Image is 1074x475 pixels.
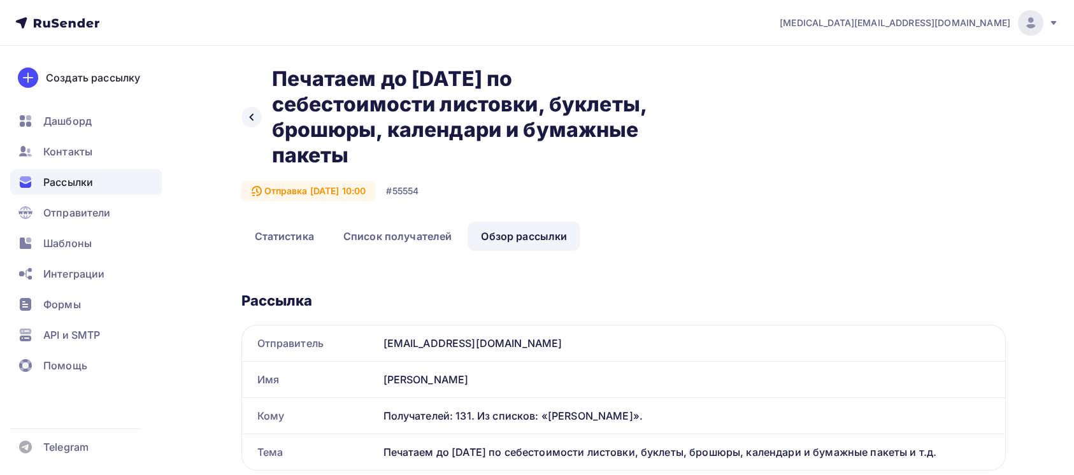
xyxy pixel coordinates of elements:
[10,108,162,134] a: Дашборд
[43,174,93,190] span: Рассылки
[272,66,657,168] h2: Печатаем до [DATE] по себестоимости листовки, буклеты, брошюры, календари и бумажные пакеты
[43,144,92,159] span: Контакты
[43,327,100,343] span: API и SMTP
[468,222,580,251] a: Обзор рассылки
[378,362,1005,397] div: [PERSON_NAME]
[780,17,1010,29] span: [MEDICAL_DATA][EMAIL_ADDRESS][DOMAIN_NAME]
[383,408,990,423] div: Получателей: 131. Из списков: «[PERSON_NAME]».
[378,325,1005,361] div: [EMAIL_ADDRESS][DOMAIN_NAME]
[10,200,162,225] a: Отправители
[241,181,376,201] div: Отправка [DATE] 10:00
[43,266,104,281] span: Интеграции
[241,222,327,251] a: Статистика
[43,236,92,251] span: Шаблоны
[242,398,378,434] div: Кому
[43,205,111,220] span: Отправители
[242,325,378,361] div: Отправитель
[43,358,87,373] span: Помощь
[46,70,140,85] div: Создать рассылку
[241,292,1006,309] div: Рассылка
[386,185,419,197] div: #55554
[10,139,162,164] a: Контакты
[378,434,1005,470] div: Печатаем до [DATE] по себестоимости листовки, буклеты, брошюры, календари и бумажные пакеты и т.д.
[330,222,466,251] a: Список получателей
[242,362,378,397] div: Имя
[10,169,162,195] a: Рассылки
[43,439,89,455] span: Telegram
[242,434,378,470] div: Тема
[43,113,92,129] span: Дашборд
[10,230,162,256] a: Шаблоны
[10,292,162,317] a: Формы
[43,297,81,312] span: Формы
[780,10,1059,36] a: [MEDICAL_DATA][EMAIL_ADDRESS][DOMAIN_NAME]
